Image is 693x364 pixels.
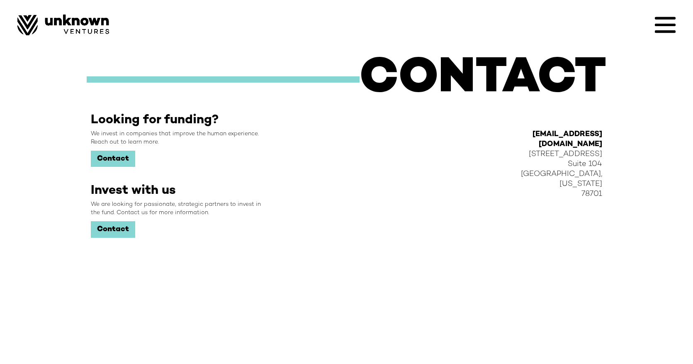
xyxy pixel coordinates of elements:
[91,130,271,147] div: We invest in companies that improve the human experience. Reach out to learn more.
[91,183,176,198] h2: Invest with us
[533,130,602,148] a: [EMAIL_ADDRESS][DOMAIN_NAME]
[17,15,109,35] img: Image of Unknown Ventures Logo.
[91,151,135,167] a: Contact
[91,200,271,217] div: We are looking for passionate, strategic partners to invest in the fund. Contact us for more info...
[517,129,602,199] div: [STREET_ADDRESS] Suite 104 [GEOGRAPHIC_DATA], [US_STATE] 78701
[360,55,606,105] h1: CONTACT
[91,113,219,128] h2: Looking for funding?
[91,221,135,238] a: Contact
